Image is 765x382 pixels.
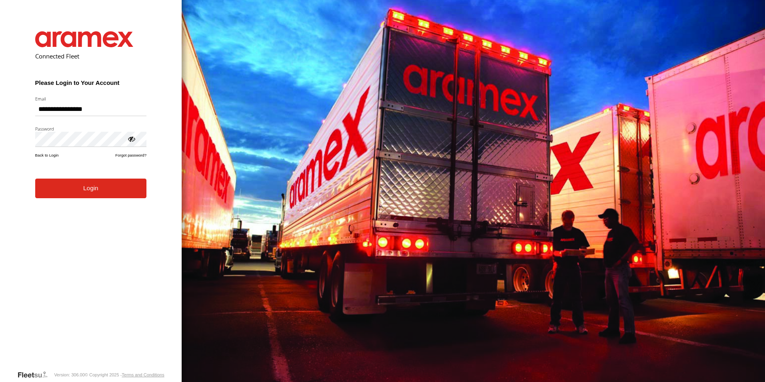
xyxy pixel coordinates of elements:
a: Terms and Conditions [122,372,164,377]
h2: Connected Fleet [35,52,147,60]
img: Aramex [35,31,134,47]
div: © Copyright 2025 - [85,372,164,377]
div: Version: 306.00 [54,372,84,377]
a: Visit our Website [17,371,54,379]
h3: Please Login to Your Account [35,79,147,86]
label: Email [35,96,147,102]
a: Back to Login [35,153,59,157]
button: Login [35,179,147,198]
a: Forgot password? [115,153,146,157]
label: Password [35,126,147,132]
